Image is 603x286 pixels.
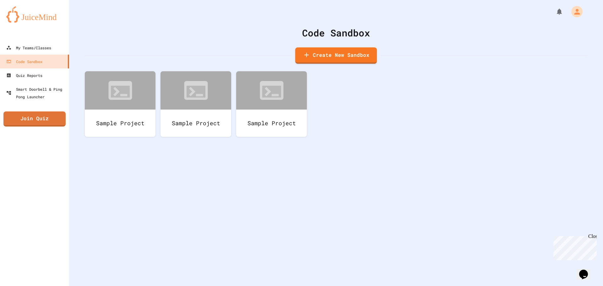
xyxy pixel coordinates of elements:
[544,6,565,17] div: My Notifications
[6,72,42,79] div: Quiz Reports
[6,44,51,51] div: My Teams/Classes
[236,71,307,137] a: Sample Project
[295,47,377,64] a: Create New Sandbox
[6,6,63,23] img: logo-orange.svg
[160,110,231,137] div: Sample Project
[577,261,597,280] iframe: chat widget
[3,3,43,40] div: Chat with us now!Close
[85,71,155,137] a: Sample Project
[85,110,155,137] div: Sample Project
[6,58,42,65] div: Code Sandbox
[160,71,231,137] a: Sample Project
[6,85,67,100] div: Smart Doorbell & Ping Pong Launcher
[551,234,597,260] iframe: chat widget
[3,111,66,127] a: Join Quiz
[85,26,587,40] div: Code Sandbox
[236,110,307,137] div: Sample Project
[565,4,584,19] div: My Account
